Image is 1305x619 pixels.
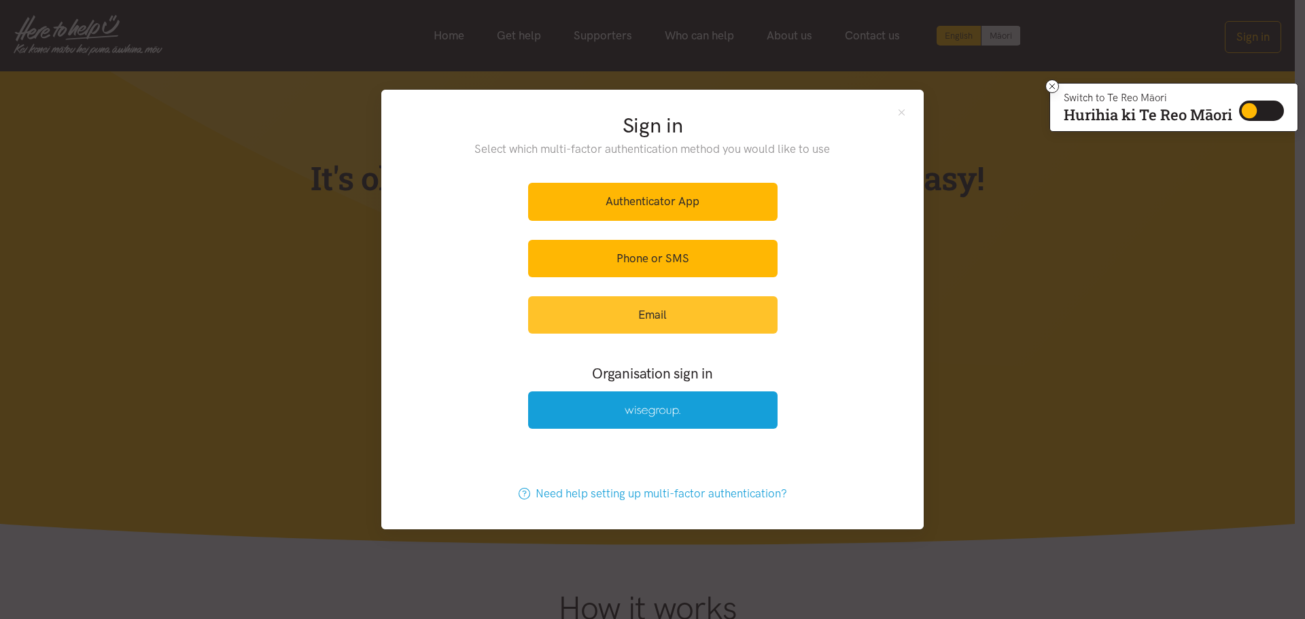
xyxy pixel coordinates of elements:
a: Need help setting up multi-factor authentication? [504,475,801,512]
p: Select which multi-factor authentication method you would like to use [447,140,858,158]
a: Authenticator App [528,183,778,220]
h2: Sign in [447,111,858,140]
img: Wise Group [625,406,680,417]
a: Email [528,296,778,334]
a: Phone or SMS [528,240,778,277]
p: Switch to Te Reo Māori [1064,94,1232,102]
button: Close [896,106,907,118]
h3: Organisation sign in [491,364,814,383]
p: Hurihia ki Te Reo Māori [1064,109,1232,121]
